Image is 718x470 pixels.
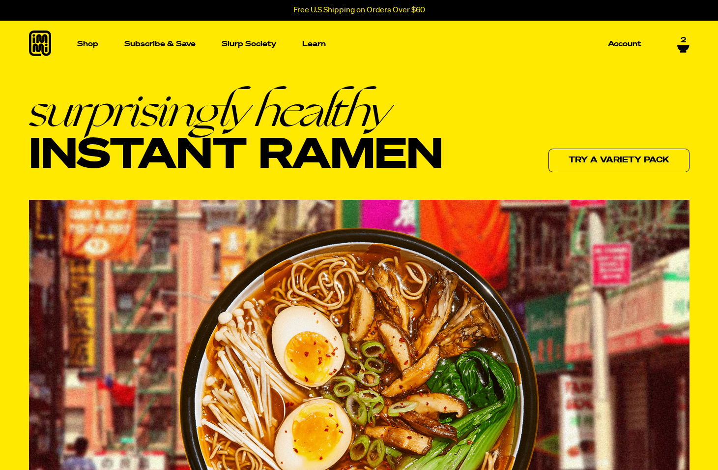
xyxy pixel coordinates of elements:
a: Account [604,36,645,52]
p: Subscribe & Save [124,40,196,48]
nav: Main navigation [73,21,645,67]
p: Learn [302,40,326,48]
p: Account [608,40,641,48]
a: Slurp Society [218,36,280,52]
span: 2 [681,36,686,45]
h1: Instant Ramen [29,87,443,179]
p: Free U.S Shipping on Orders Over $60 [293,6,425,15]
a: Learn [298,21,330,67]
a: Try a variety pack [548,149,689,172]
p: Shop [77,40,98,48]
a: 2 [677,36,689,53]
a: Shop [73,21,102,67]
a: Subscribe & Save [120,36,200,52]
p: Slurp Society [222,40,276,48]
em: surprisingly healthy [29,87,443,133]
